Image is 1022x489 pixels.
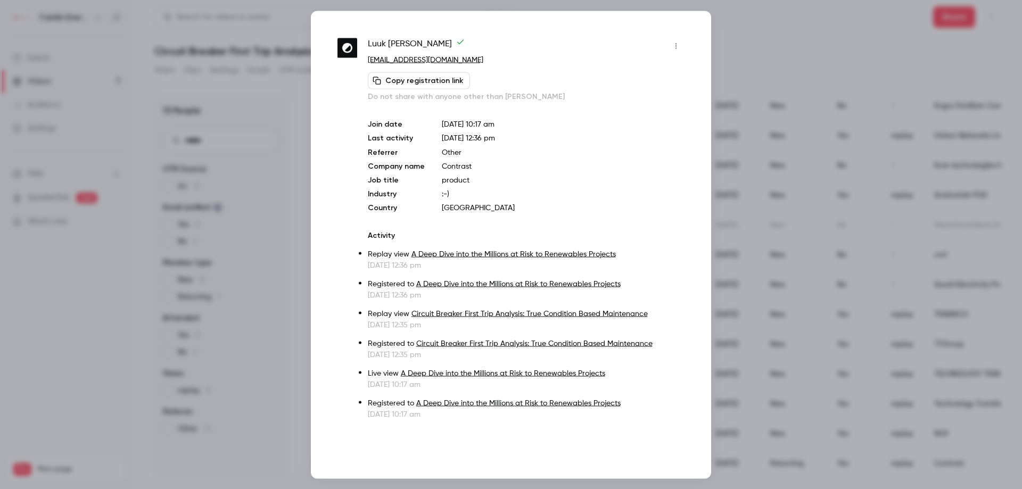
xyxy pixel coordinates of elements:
a: [EMAIL_ADDRESS][DOMAIN_NAME] [368,56,483,63]
p: Do not share with anyone other than [PERSON_NAME] [368,91,685,102]
p: Job title [368,175,425,185]
p: Last activity [368,132,425,144]
p: Other [442,147,685,158]
p: [DATE] 12:36 pm [368,289,685,300]
p: Country [368,202,425,213]
a: A Deep Dive into the Millions at Risk to Renewables Projects [416,280,621,287]
button: Copy registration link [368,72,470,89]
a: A Deep Dive into the Millions at Risk to Renewables Projects [401,369,605,377]
p: Industry [368,188,425,199]
a: Circuit Breaker First Trip Analysis: True Condition Based Maintenance [411,310,648,317]
img: getcontrast.io [337,38,357,58]
p: Registered to [368,397,685,409]
span: [DATE] 12:36 pm [442,134,495,142]
p: Replay view [368,248,685,260]
a: A Deep Dive into the Millions at Risk to Renewables Projects [411,250,616,258]
p: [DATE] 10:17 am [368,379,685,389]
span: Luuk [PERSON_NAME] [368,37,465,54]
p: Referrer [368,147,425,158]
p: Registered to [368,278,685,289]
p: [DATE] 12:36 pm [368,260,685,270]
a: A Deep Dive into the Millions at Risk to Renewables Projects [416,399,621,407]
p: [DATE] 12:35 pm [368,349,685,360]
p: :-) [442,188,685,199]
a: Circuit Breaker First Trip Analysis: True Condition Based Maintenance [416,339,653,347]
p: Registered to [368,338,685,349]
p: Replay view [368,308,685,319]
p: [DATE] 10:17 am [442,119,685,129]
p: product [442,175,685,185]
p: [DATE] 10:17 am [368,409,685,419]
p: [DATE] 12:35 pm [368,319,685,330]
p: Join date [368,119,425,129]
p: Company name [368,161,425,171]
p: Activity [368,230,685,241]
p: [GEOGRAPHIC_DATA] [442,202,685,213]
p: Live view [368,368,685,379]
p: Contrast [442,161,685,171]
